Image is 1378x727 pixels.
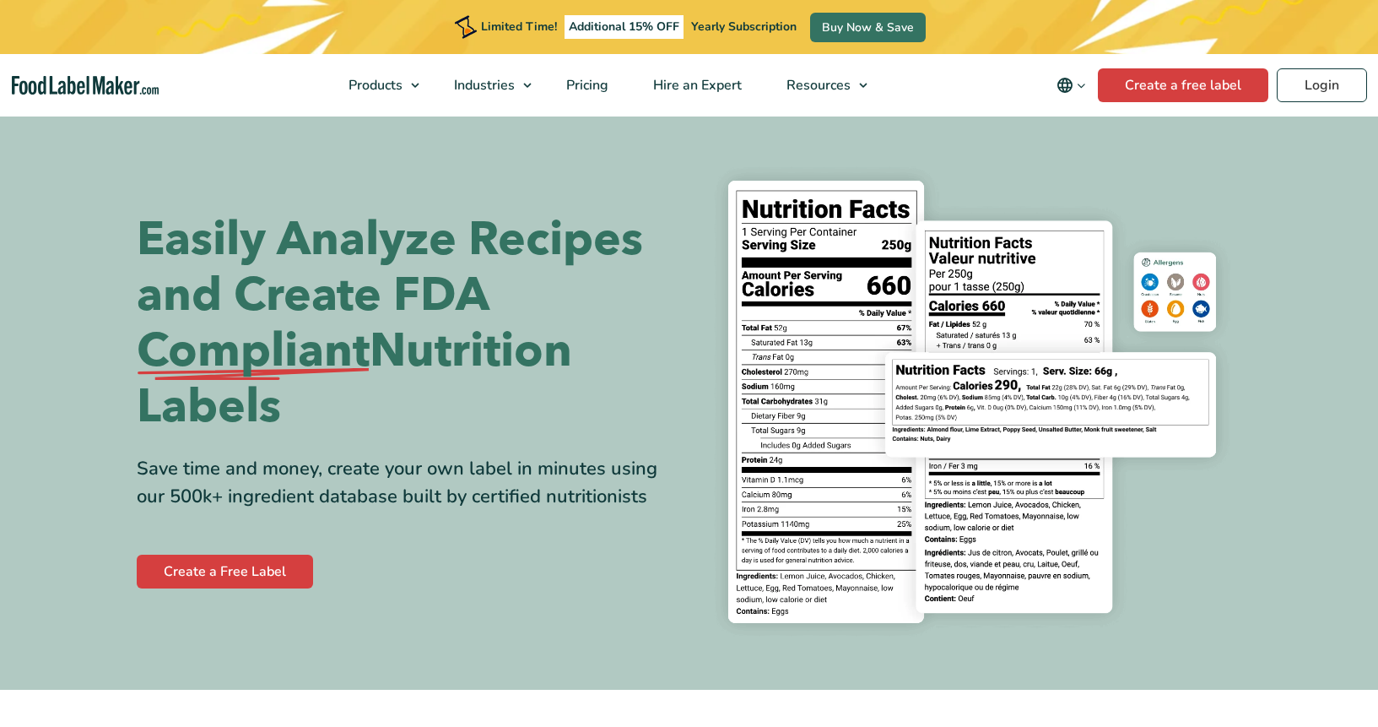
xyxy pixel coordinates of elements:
[544,54,627,117] a: Pricing
[631,54,760,117] a: Hire an Expert
[765,54,876,117] a: Resources
[327,54,428,117] a: Products
[1045,68,1098,102] button: Change language
[343,76,404,95] span: Products
[565,15,684,39] span: Additional 15% OFF
[12,76,159,95] a: Food Label Maker homepage
[137,212,677,435] h1: Easily Analyze Recipes and Create FDA Nutrition Labels
[1098,68,1268,102] a: Create a free label
[137,323,370,379] span: Compliant
[810,13,926,42] a: Buy Now & Save
[449,76,516,95] span: Industries
[137,455,677,511] div: Save time and money, create your own label in minutes using our 500k+ ingredient database built b...
[432,54,540,117] a: Industries
[691,19,797,35] span: Yearly Subscription
[561,76,610,95] span: Pricing
[137,555,313,589] a: Create a Free Label
[481,19,557,35] span: Limited Time!
[648,76,743,95] span: Hire an Expert
[1277,68,1367,102] a: Login
[781,76,852,95] span: Resources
